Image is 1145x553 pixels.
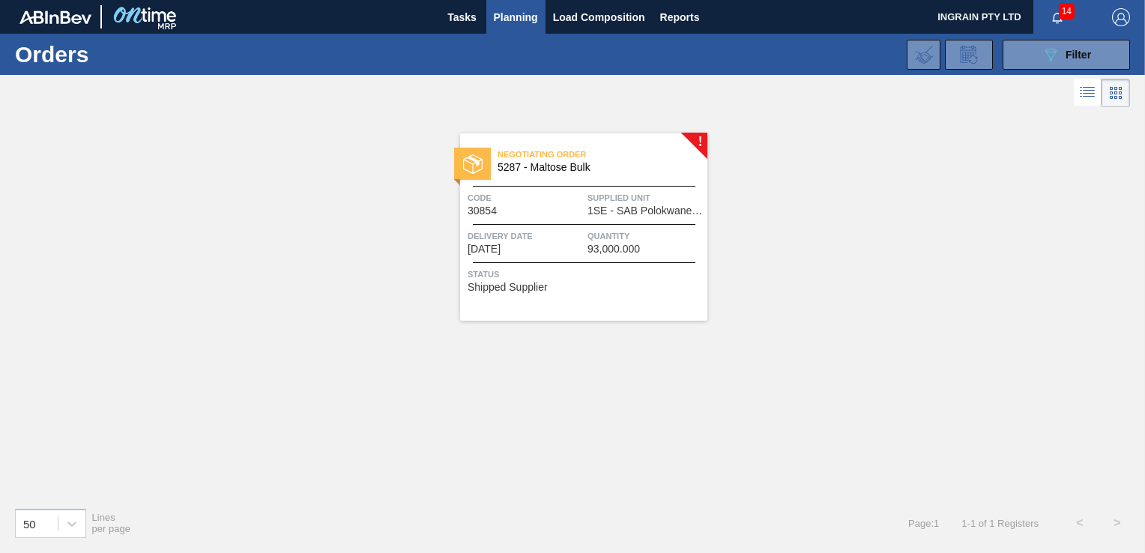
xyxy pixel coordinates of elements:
[587,205,704,217] span: 1SE - SAB Polokwane Brewery
[468,244,501,255] span: 08/30/2025
[1102,79,1130,107] div: Card Vision
[908,518,939,529] span: Page : 1
[1003,40,1130,70] button: Filter
[468,267,704,282] span: Status
[1066,49,1091,61] span: Filter
[498,147,707,162] span: Negotiating Order
[468,229,584,244] span: Delivery Date
[587,229,704,244] span: Quantity
[19,10,91,24] img: TNhmsLtSVTkK8tSr43FrP2fwEKptu5GPRR3wAAAABJRU5ErkJggg==
[587,190,704,205] span: Supplied Unit
[1061,504,1099,542] button: <
[468,282,548,293] span: Shipped Supplier
[463,154,483,174] img: status
[587,244,640,255] span: 93,000.000
[468,205,497,217] span: 30854
[1099,504,1136,542] button: >
[468,190,584,205] span: Code
[498,162,695,173] span: 5287 - Maltose Bulk
[438,133,707,321] a: !statusNegotiating Order5287 - Maltose BulkCode30854Supplied Unit1SE - SAB Polokwane BreweryDeliv...
[945,40,993,70] div: Order Review Request
[660,8,700,26] span: Reports
[961,518,1039,529] span: 1 - 1 of 1 Registers
[907,40,940,70] div: Import Order Negotiation
[1074,79,1102,107] div: List Vision
[1059,3,1075,19] span: 14
[15,46,230,63] h1: Orders
[92,512,131,534] span: Lines per page
[553,8,645,26] span: Load Composition
[1033,7,1081,28] button: Notifications
[1112,8,1130,26] img: Logout
[494,8,538,26] span: Planning
[446,8,479,26] span: Tasks
[23,517,36,530] div: 50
